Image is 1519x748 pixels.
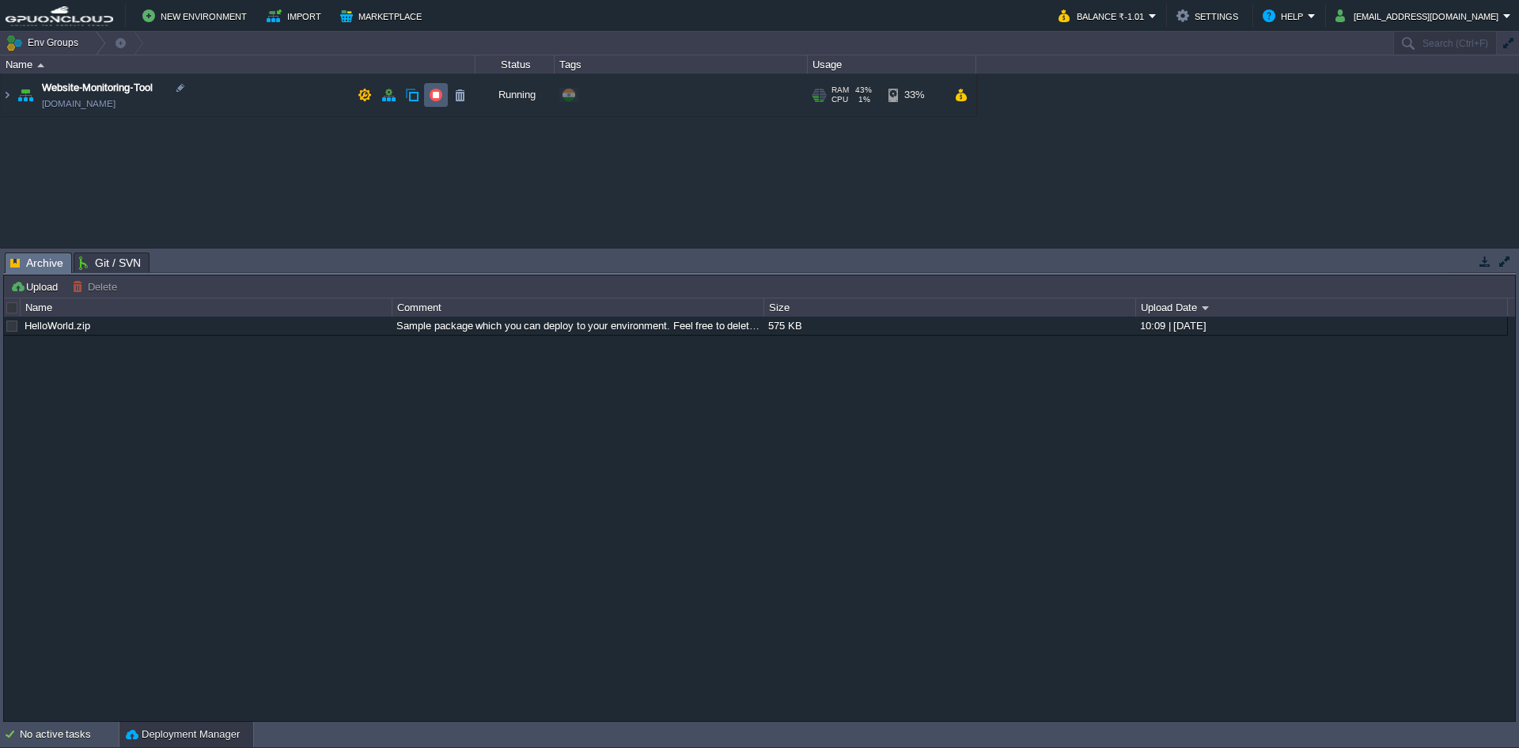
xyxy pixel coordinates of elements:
[475,74,555,116] div: Running
[1059,6,1149,25] button: Balance ₹-1.01
[10,279,63,294] button: Upload
[6,6,113,26] img: GPUonCLOUD
[10,253,63,273] span: Archive
[79,253,141,272] span: Git / SVN
[20,722,119,747] div: No active tasks
[831,95,848,104] span: CPU
[854,95,870,104] span: 1%
[1263,6,1308,25] button: Help
[1136,317,1506,335] div: 10:09 | [DATE]
[37,63,44,67] img: AMDAwAAAACH5BAEAAAAALAAAAAABAAEAAAICRAEAOw==
[72,279,122,294] button: Delete
[42,80,153,96] a: Website-Monitoring-Tool
[340,6,426,25] button: Marketplace
[855,85,872,95] span: 43%
[1,74,13,116] img: AMDAwAAAACH5BAEAAAAALAAAAAABAAEAAAICRAEAOw==
[809,55,975,74] div: Usage
[765,298,1135,317] div: Size
[764,317,1135,335] div: 575 KB
[393,298,763,317] div: Comment
[831,85,849,95] span: RAM
[6,32,84,54] button: Env Groups
[1176,6,1243,25] button: Settings
[25,320,90,332] a: HelloWorld.zip
[267,6,326,25] button: Import
[392,317,763,335] div: Sample package which you can deploy to your environment. Feel free to delete and upload a package...
[142,6,252,25] button: New Environment
[555,55,807,74] div: Tags
[21,298,392,317] div: Name
[888,74,940,116] div: 33%
[1335,6,1503,25] button: [EMAIL_ADDRESS][DOMAIN_NAME]
[476,55,554,74] div: Status
[42,96,116,112] span: [DOMAIN_NAME]
[2,55,475,74] div: Name
[14,74,36,116] img: AMDAwAAAACH5BAEAAAAALAAAAAABAAEAAAICRAEAOw==
[1137,298,1507,317] div: Upload Date
[126,727,240,742] button: Deployment Manager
